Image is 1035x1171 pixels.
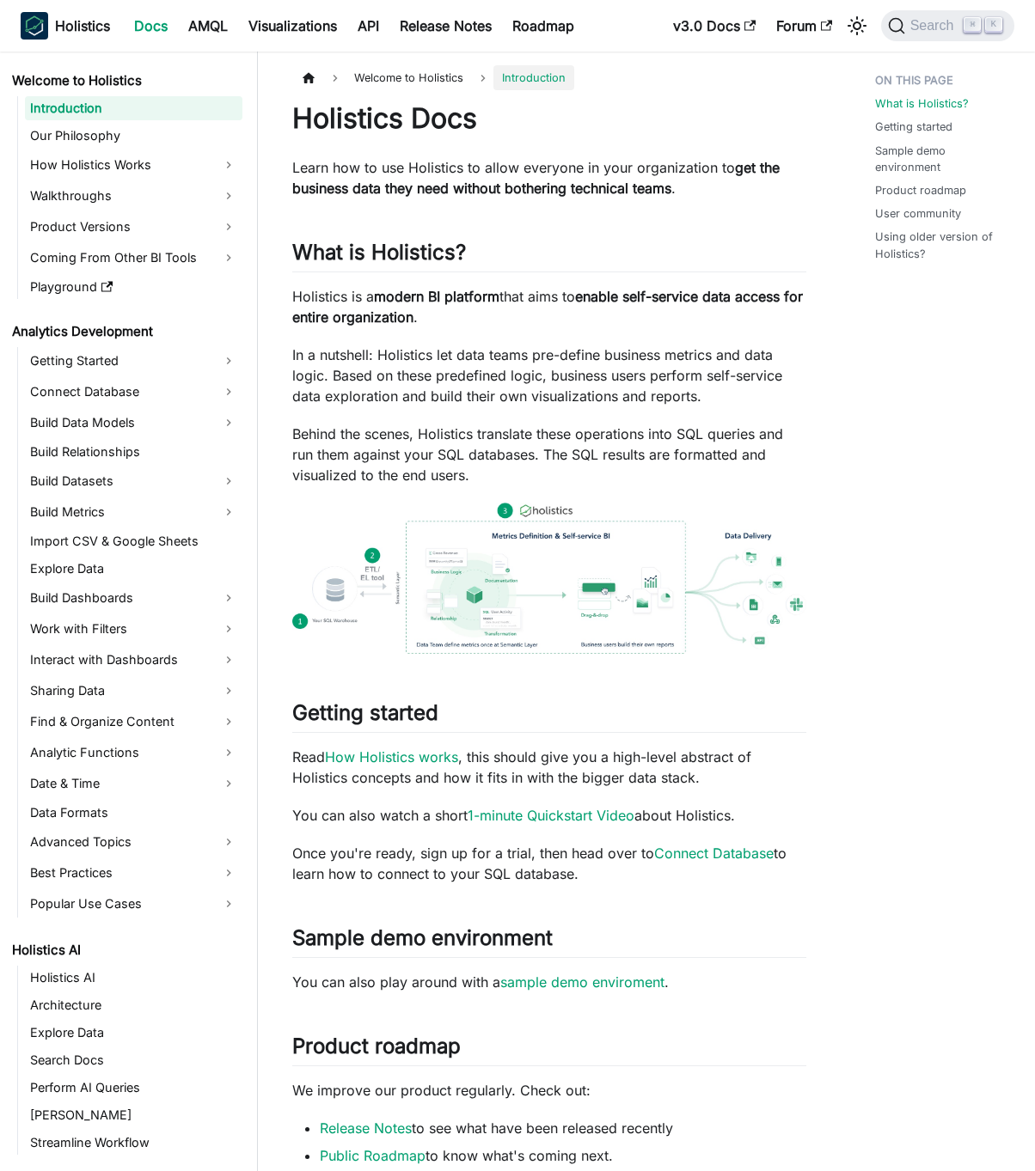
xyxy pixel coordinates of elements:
[25,529,242,553] a: Import CSV & Google Sheets
[292,843,806,884] p: Once you're ready, sign up for a trial, then head over to to learn how to connect to your SQL dat...
[25,1021,242,1045] a: Explore Data
[25,1131,242,1155] a: Streamline Workflow
[25,1103,242,1127] a: [PERSON_NAME]
[500,973,664,991] a: sample demo enviroment
[292,747,806,788] p: Read , this should give you a high-level abstract of Holistics concepts and how it fits in with t...
[25,467,242,495] a: Build Datasets
[25,275,242,299] a: Playground
[292,972,806,992] p: You can also play around with a .
[25,244,242,271] a: Coming From Other BI Tools
[654,845,774,862] a: Connect Database
[320,1145,806,1166] li: to know what's coming next.
[25,1076,242,1100] a: Perform AI Queries
[964,17,981,33] kbd: ⌘
[25,646,242,674] a: Interact with Dashboards
[178,12,238,40] a: AMQL
[7,938,242,962] a: Holistics AI
[25,993,242,1017] a: Architecture
[21,12,48,40] img: Holistics
[292,1034,806,1066] h2: Product roadmap
[346,65,472,90] span: Welcome to Holistics
[875,205,961,222] a: User community
[766,12,842,40] a: Forum
[25,124,242,148] a: Our Philosophy
[25,557,242,581] a: Explore Data
[25,739,242,766] a: Analytic Functions
[875,143,1007,175] a: Sample demo environment
[502,12,585,40] a: Roadmap
[320,1147,426,1164] a: Public Roadmap
[347,12,389,40] a: API
[875,119,952,135] a: Getting started
[7,320,242,344] a: Analytics Development
[292,286,806,327] p: Holistics is a that aims to .
[389,12,502,40] a: Release Notes
[25,347,242,375] a: Getting Started
[292,503,806,653] img: How Holistics fits in your Data Stack
[374,288,499,305] strong: modern BI platform
[875,229,1007,261] a: Using older version of Holistics?
[320,1118,806,1138] li: to see what have been released recently
[292,345,806,406] p: In a nutshell: Holistics let data teams pre-define business metrics and data logic. Based on thes...
[238,12,347,40] a: Visualizations
[325,748,458,765] a: How Holistics works
[25,584,242,612] a: Build Dashboards
[124,12,178,40] a: Docs
[292,65,325,90] a: Home page
[25,828,242,856] a: Advanced Topics
[25,708,242,735] a: Find & Organize Content
[320,1119,412,1137] a: Release Notes
[985,17,1002,33] kbd: K
[875,182,966,198] a: Product roadmap
[25,440,242,464] a: Build Relationships
[25,1048,242,1072] a: Search Docs
[292,1080,806,1101] p: We improve our product regularly. Check out:
[663,12,766,40] a: v3.0 Docs
[843,12,871,40] button: Switch between dark and light mode (currently light mode)
[905,18,965,34] span: Search
[468,807,634,824] a: 1-minute Quickstart Video
[7,69,242,93] a: Welcome to Holistics
[292,424,806,485] p: Behind the scenes, Holistics translate these operations into SQL queries and run them against you...
[25,615,242,643] a: Work with Filters
[25,182,242,210] a: Walkthroughs
[292,101,806,136] h1: Holistics Docs
[292,157,806,198] p: Learn how to use Holistics to allow everyone in your organization to .
[881,10,1014,41] button: Search (Command+K)
[493,65,574,90] span: Introduction
[875,95,969,112] a: What is Holistics?
[292,700,806,733] h2: Getting started
[25,96,242,120] a: Introduction
[25,151,242,179] a: How Holistics Works
[292,240,806,272] h2: What is Holistics?
[25,677,242,704] a: Sharing Data
[292,65,806,90] nav: Breadcrumbs
[25,770,242,797] a: Date & Time
[25,890,242,918] a: Popular Use Cases
[25,378,242,406] a: Connect Database
[25,409,242,436] a: Build Data Models
[25,213,242,241] a: Product Versions
[25,498,242,526] a: Build Metrics
[21,12,110,40] a: HolisticsHolistics
[55,15,110,36] b: Holistics
[25,801,242,825] a: Data Formats
[25,859,242,887] a: Best Practices
[25,966,242,990] a: Holistics AI
[292,805,806,826] p: You can also watch a short about Holistics.
[292,925,806,958] h2: Sample demo environment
